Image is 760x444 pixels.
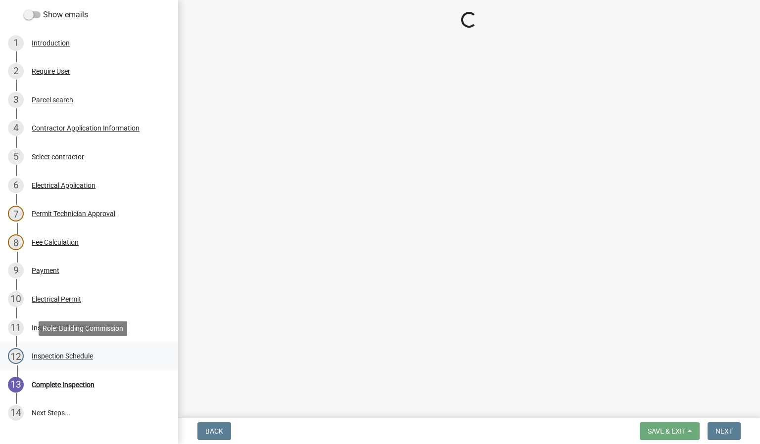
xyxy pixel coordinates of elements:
div: 9 [8,263,24,278]
div: 1 [8,35,24,51]
div: Permit Technician Approval [32,210,115,217]
div: 5 [8,149,24,165]
div: 12 [8,348,24,364]
button: Next [708,422,741,440]
div: 11 [8,320,24,336]
span: Save & Exit [648,427,686,435]
label: Show emails [24,9,88,21]
div: 4 [8,120,24,136]
div: Fee Calculation [32,239,79,246]
div: Inspection Request [32,324,91,331]
div: Electrical Permit [32,296,81,303]
div: Payment [32,267,59,274]
div: Require User [32,68,70,75]
div: Introduction [32,40,70,46]
div: Contractor Application Information [32,125,140,132]
div: 8 [8,234,24,250]
div: 14 [8,405,24,421]
div: 13 [8,377,24,393]
div: 7 [8,206,24,222]
div: 2 [8,63,24,79]
span: Next [715,427,733,435]
span: Back [205,427,223,435]
div: Inspection Schedule [32,353,93,359]
div: Parcel search [32,96,73,103]
div: Complete Inspection [32,381,95,388]
div: Select contractor [32,153,84,160]
div: Role: Building Commission [39,321,127,336]
button: Back [197,422,231,440]
button: Save & Exit [640,422,700,440]
div: Electrical Application [32,182,95,189]
div: 3 [8,92,24,108]
div: 6 [8,178,24,193]
div: 10 [8,291,24,307]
